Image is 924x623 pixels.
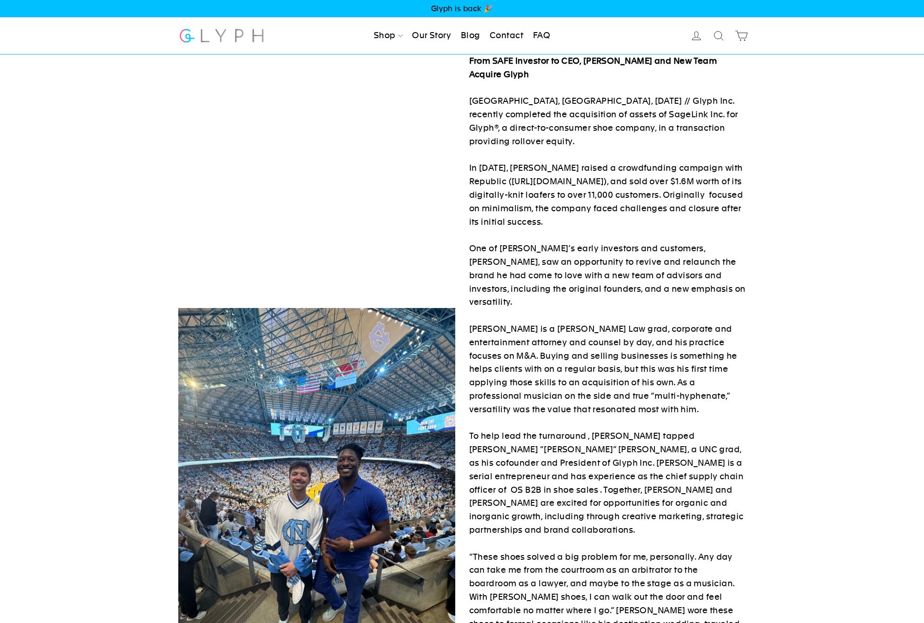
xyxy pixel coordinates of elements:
[178,23,265,48] img: Glyph
[457,26,484,46] a: Blog
[370,26,406,46] a: Shop
[529,26,554,46] a: FAQ
[486,26,527,46] a: Contact
[469,56,717,79] strong: From SAFE Investor to CEO, [PERSON_NAME] and New Team Acquire Glyph
[370,26,554,46] ul: Primary
[408,26,455,46] a: Our Story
